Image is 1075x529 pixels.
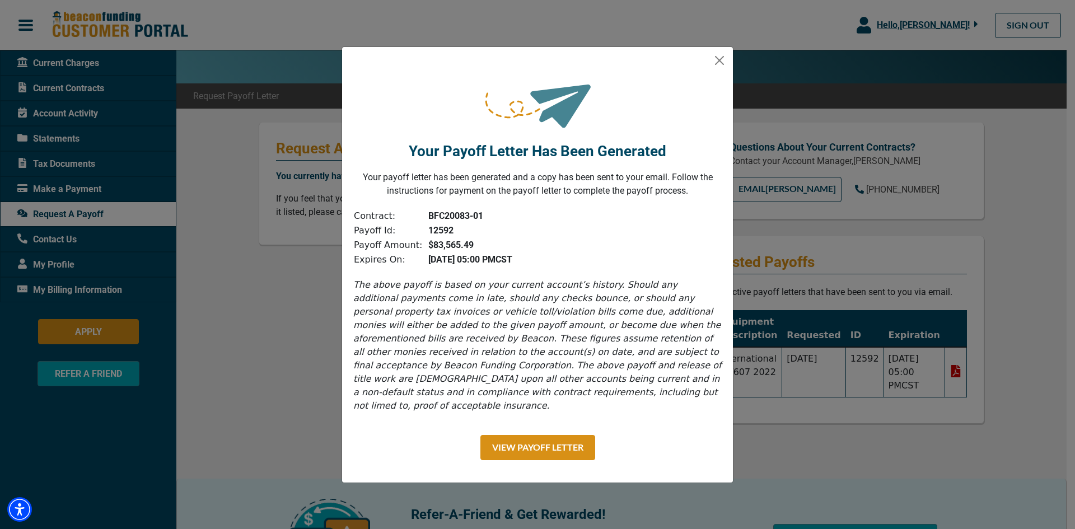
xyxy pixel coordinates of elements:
[483,65,592,135] img: request-sent.png
[7,497,32,522] div: Accessibility Menu
[409,141,666,162] p: Your Payoff Letter Has Been Generated
[711,52,728,69] button: Close
[428,210,483,221] b: BFC20083-01
[351,171,724,198] p: Your payoff letter has been generated and a copy has been sent to your email. Follow the instruct...
[353,238,423,252] td: Payoff Amount:
[353,279,722,411] i: The above payoff is based on your current account’s history. Should any additional payments come ...
[428,225,454,236] b: 12592
[353,209,423,223] td: Contract:
[428,240,474,250] b: $83,565.49
[480,435,595,460] button: View Payoff Letter
[353,223,423,238] td: Payoff Id:
[428,254,512,265] b: [DATE] 05:00 PM CST
[353,252,423,267] td: Expires On:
